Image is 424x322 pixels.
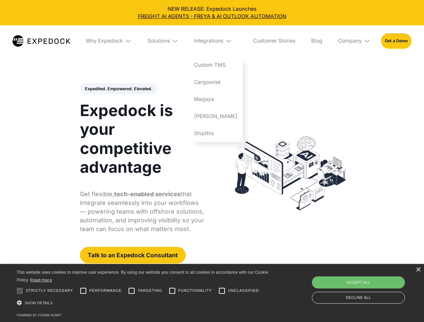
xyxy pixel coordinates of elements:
[189,57,243,142] nav: Integrations
[189,91,243,108] a: Magaya
[228,288,259,293] span: Unclassified
[86,38,123,44] div: Why Expedock
[338,38,362,44] div: Company
[17,313,62,317] a: Powered by cookie-script
[5,13,419,20] a: FREIGHT AI AGENTS - FREYA & AI OUTLOOK AUTOMATION
[189,74,243,91] a: Cargowise
[333,25,376,57] div: Company
[89,288,122,293] span: Performance
[5,5,419,20] div: NEW RELEASE: Expedock Launches
[26,288,73,293] span: Strictly necessary
[178,288,212,293] span: Functionality
[25,301,53,305] span: Show details
[114,191,181,198] strong: tech-enabled services
[138,288,162,293] span: Targeting
[189,125,243,142] a: Shipthis
[80,247,186,263] a: Talk to an Expedock Consultant
[312,250,424,322] iframe: Chat Widget
[17,270,268,282] span: This website uses cookies to improve user experience. By using our website you consent to all coo...
[80,190,204,233] p: Get flexible, that integrate seamlessly into your workflows — powering teams with offshore soluti...
[80,101,204,176] h1: Expedock is your competitive advantage
[189,25,243,57] div: Integrations
[142,25,184,57] div: Solutions
[81,25,137,57] div: Why Expedock
[147,38,170,44] div: Solutions
[17,299,271,308] div: Show details
[381,33,412,48] a: Get a Demo
[189,57,243,74] a: Custom TMS
[306,25,327,57] a: Blog
[248,25,300,57] a: Customer Stories
[189,108,243,125] a: [PERSON_NAME]
[194,38,223,44] div: Integrations
[30,277,52,282] a: Read more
